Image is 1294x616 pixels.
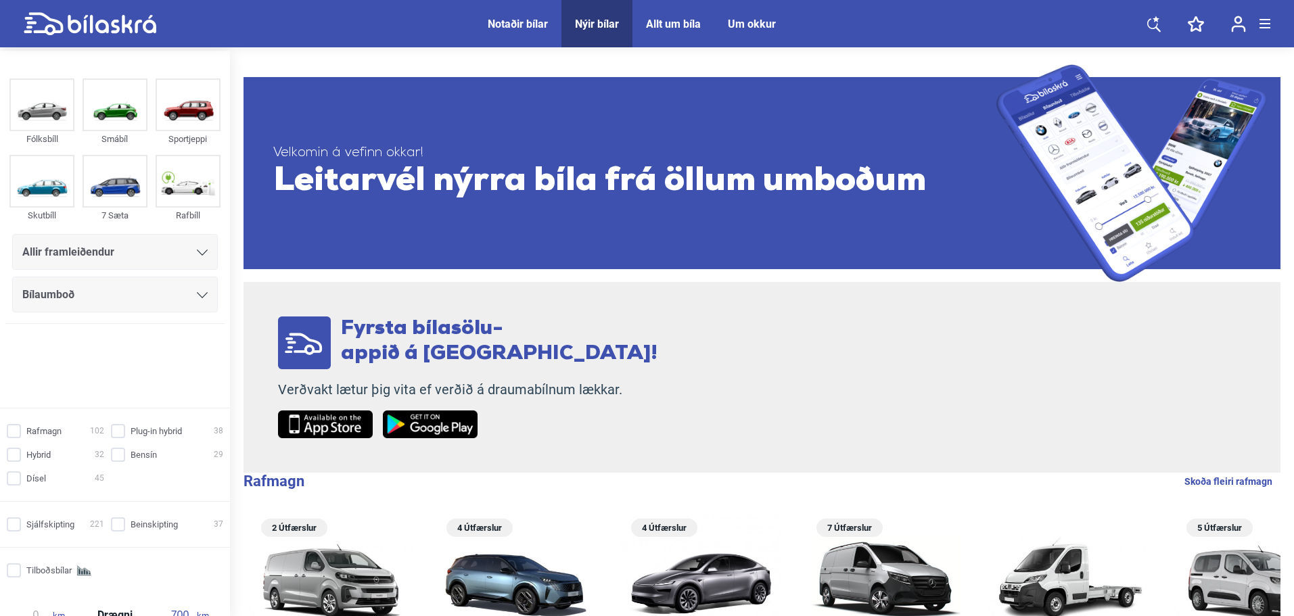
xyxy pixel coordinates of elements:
span: Sjálfskipting [26,517,74,531]
a: Nýir bílar [575,18,619,30]
span: Bensín [131,448,157,462]
span: 5 Útfærslur [1193,519,1246,537]
span: 221 [90,517,104,531]
span: 29 [214,448,223,462]
span: 32 [95,448,104,462]
span: Allir framleiðendur [22,243,114,262]
span: Tilboðsbílar [26,563,72,577]
span: Velkomin á vefinn okkar! [273,145,996,162]
a: Um okkur [728,18,776,30]
span: Leitarvél nýrra bíla frá öllum umboðum [273,162,996,202]
div: Skutbíll [9,208,74,223]
span: Hybrid [26,448,51,462]
div: Smábíl [83,131,147,147]
span: 4 Útfærslur [638,519,691,537]
span: Beinskipting [131,517,178,531]
span: 4 Útfærslur [453,519,506,537]
span: Bílaumboð [22,285,74,304]
span: Fyrsta bílasölu- appið á [GEOGRAPHIC_DATA]! [341,318,657,364]
span: 102 [90,424,104,438]
b: Rafmagn [244,473,304,490]
img: user-login.svg [1231,16,1246,32]
div: Rafbíll [156,208,221,223]
a: Velkomin á vefinn okkar!Leitarvél nýrra bíla frá öllum umboðum [244,64,1280,282]
a: Allt um bíla [646,18,701,30]
span: Dísel [26,471,46,485]
div: 7 Sæta [83,208,147,223]
p: Verðvakt lætur þig vita ef verðið á draumabílnum lækkar. [278,381,657,398]
div: Sportjeppi [156,131,221,147]
span: 37 [214,517,223,531]
a: Skoða fleiri rafmagn [1184,473,1272,490]
span: 2 Útfærslur [268,519,321,537]
a: Notaðir bílar [488,18,548,30]
span: 45 [95,471,104,485]
span: Rafmagn [26,424,62,438]
span: 38 [214,424,223,438]
span: 7 Útfærslur [823,519,876,537]
div: Fólksbíll [9,131,74,147]
span: Plug-in hybrid [131,424,182,438]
